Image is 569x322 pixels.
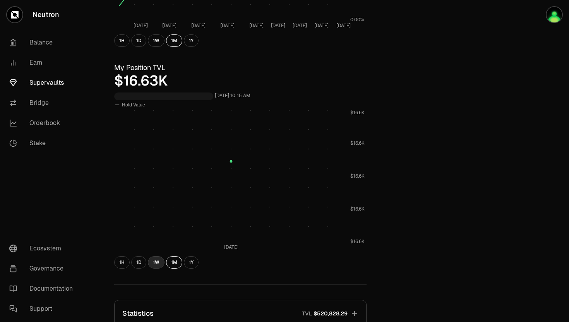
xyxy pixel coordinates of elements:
[3,238,84,259] a: Ecosystem
[148,34,165,47] button: 1W
[166,256,182,269] button: 1M
[114,73,367,89] div: $16.63K
[350,206,365,212] tspan: $16.6K
[271,22,285,29] tspan: [DATE]
[3,299,84,319] a: Support
[302,310,312,317] p: TVL
[162,22,177,29] tspan: [DATE]
[122,308,154,319] p: Statistics
[166,34,182,47] button: 1M
[350,238,365,245] tspan: $16.6K
[350,110,365,116] tspan: $16.6K
[3,259,84,279] a: Governance
[191,22,206,29] tspan: [DATE]
[220,22,235,29] tspan: [DATE]
[314,310,348,317] span: $520,828.29
[249,22,264,29] tspan: [DATE]
[131,256,146,269] button: 1D
[350,140,365,146] tspan: $16.6K
[148,256,165,269] button: 1W
[336,22,351,29] tspan: [DATE]
[184,34,199,47] button: 1Y
[3,279,84,299] a: Documentation
[114,62,367,73] h3: My Position TVL
[3,93,84,113] a: Bridge
[3,133,84,153] a: Stake
[224,244,238,250] tspan: [DATE]
[114,34,130,47] button: 1H
[131,34,146,47] button: 1D
[314,22,329,29] tspan: [DATE]
[184,256,199,269] button: 1Y
[3,33,84,53] a: Balance
[293,22,307,29] tspan: [DATE]
[215,91,250,100] div: [DATE] 10:15 AM
[3,113,84,133] a: Orderbook
[134,22,148,29] tspan: [DATE]
[3,53,84,73] a: Earn
[547,7,562,22] img: q2
[114,256,130,269] button: 1H
[3,73,84,93] a: Supervaults
[350,17,364,23] tspan: 0.00%
[122,102,145,108] span: Hold Value
[350,173,365,179] tspan: $16.6K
